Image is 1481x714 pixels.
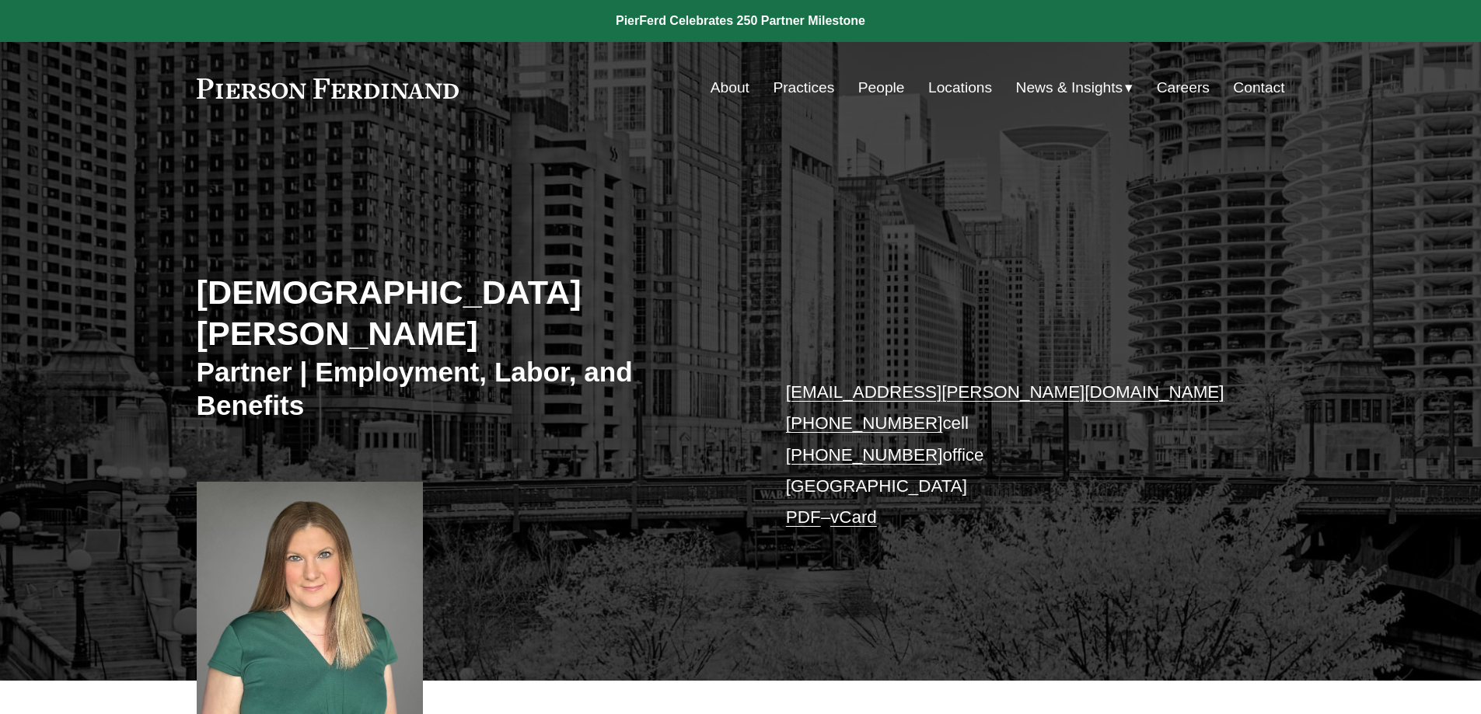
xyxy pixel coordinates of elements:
a: [EMAIL_ADDRESS][PERSON_NAME][DOMAIN_NAME] [786,382,1224,402]
a: PDF [786,507,821,527]
a: Careers [1157,73,1210,103]
a: Practices [773,73,834,103]
p: cell office [GEOGRAPHIC_DATA] – [786,377,1239,534]
a: [PHONE_NUMBER] [786,445,943,465]
a: About [711,73,749,103]
a: folder dropdown [1016,73,1133,103]
h3: Partner | Employment, Labor, and Benefits [197,355,741,423]
span: News & Insights [1016,75,1123,102]
h2: [DEMOGRAPHIC_DATA][PERSON_NAME] [197,272,741,354]
a: Contact [1233,73,1284,103]
a: [PHONE_NUMBER] [786,413,943,433]
a: vCard [830,507,877,527]
a: People [858,73,905,103]
a: Locations [928,73,992,103]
